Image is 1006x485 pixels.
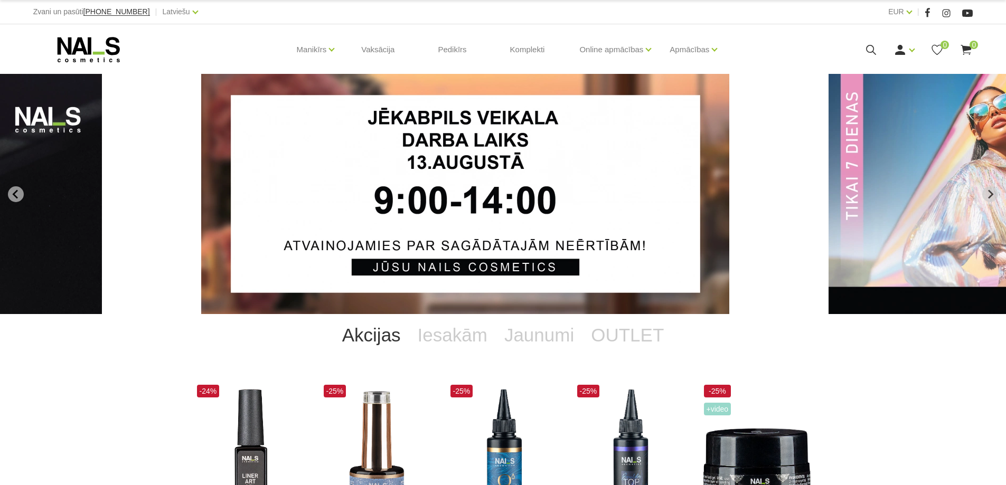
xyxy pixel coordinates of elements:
[982,186,998,202] button: Next slide
[163,5,190,18] a: Latviešu
[960,43,973,56] a: 0
[941,41,949,49] span: 0
[353,24,403,75] a: Vaksācija
[324,385,346,397] span: -25%
[83,8,150,16] a: [PHONE_NUMBER]
[704,385,731,397] span: -25%
[334,314,409,356] a: Akcijas
[496,314,582,356] a: Jaunumi
[8,186,24,202] button: Go to last slide
[704,403,731,415] span: +Video
[582,314,672,356] a: OUTLET
[577,385,600,397] span: -25%
[670,28,709,71] a: Apmācības
[917,5,919,18] span: |
[155,5,157,18] span: |
[201,74,805,314] li: 1 of 12
[83,7,150,16] span: [PHONE_NUMBER]
[297,28,327,71] a: Manikīrs
[970,41,978,49] span: 0
[502,24,553,75] a: Komplekti
[450,385,473,397] span: -25%
[197,385,220,397] span: -24%
[930,43,944,56] a: 0
[888,5,904,18] a: EUR
[33,5,150,18] div: Zvani un pasūti
[579,28,643,71] a: Online apmācības
[429,24,475,75] a: Pedikīrs
[409,314,496,356] a: Iesakām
